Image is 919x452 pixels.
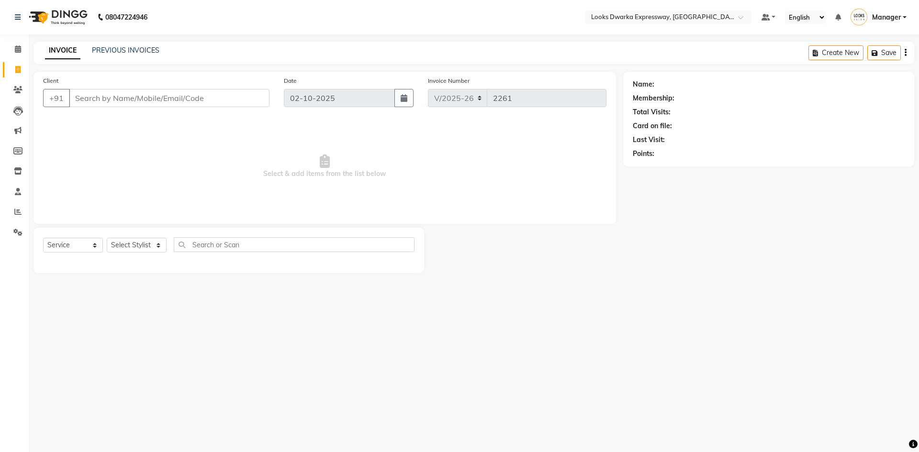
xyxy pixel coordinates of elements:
a: INVOICE [45,42,80,59]
div: Last Visit: [633,135,665,145]
b: 08047224946 [105,4,147,31]
button: Create New [808,45,863,60]
input: Search by Name/Mobile/Email/Code [69,89,269,107]
span: Manager [872,12,901,22]
div: Name: [633,79,654,89]
a: PREVIOUS INVOICES [92,46,159,55]
button: Save [867,45,901,60]
img: Manager [851,9,867,25]
input: Search or Scan [174,237,415,252]
img: logo [24,4,90,31]
div: Points: [633,149,654,159]
div: Total Visits: [633,107,671,117]
span: Select & add items from the list below [43,119,606,214]
div: Membership: [633,93,674,103]
div: Card on file: [633,121,672,131]
label: Client [43,77,58,85]
label: Invoice Number [428,77,470,85]
button: +91 [43,89,70,107]
label: Date [284,77,297,85]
